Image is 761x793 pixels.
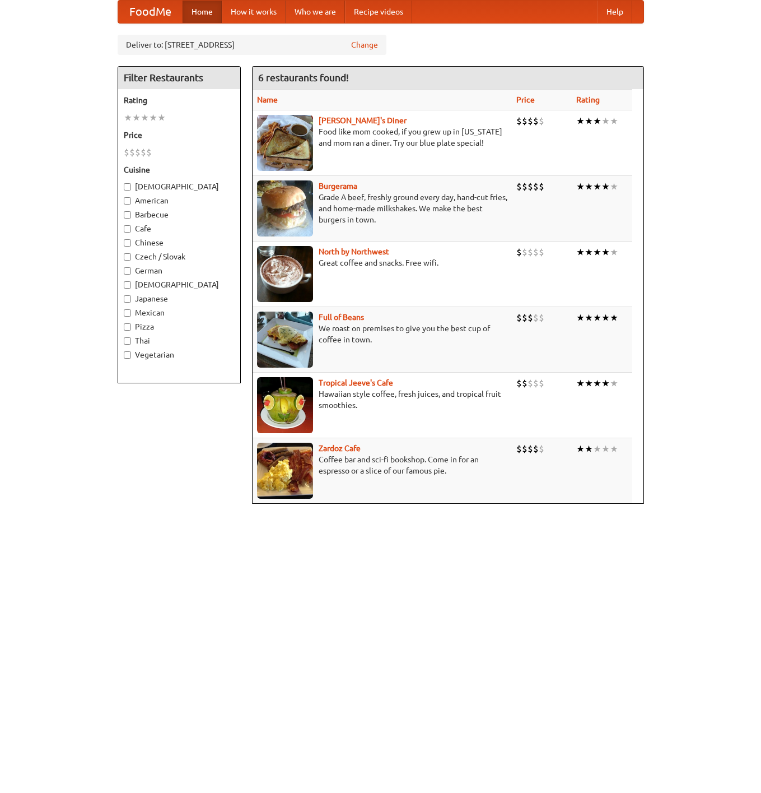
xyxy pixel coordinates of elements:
[516,115,522,127] li: $
[533,377,539,389] li: $
[257,95,278,104] a: Name
[610,180,618,193] li: ★
[129,146,135,159] li: $
[124,307,235,318] label: Mexican
[585,377,593,389] li: ★
[124,225,131,233] input: Cafe
[576,115,585,127] li: ★
[124,239,131,247] input: Chinese
[124,183,131,191] input: [DEMOGRAPHIC_DATA]
[610,377,618,389] li: ★
[539,377,544,389] li: $
[610,246,618,258] li: ★
[149,112,157,124] li: ★
[585,180,593,193] li: ★
[319,313,364,322] a: Full of Beans
[319,182,357,191] a: Burgerama
[601,115,610,127] li: ★
[527,312,533,324] li: $
[257,312,313,368] img: beans.jpg
[576,180,585,193] li: ★
[124,129,235,141] h5: Price
[319,378,393,387] a: Tropical Jeeve's Cafe
[576,95,600,104] a: Rating
[124,237,235,248] label: Chinese
[124,281,131,289] input: [DEMOGRAPHIC_DATA]
[601,443,610,455] li: ★
[257,443,313,499] img: zardoz.jpg
[576,443,585,455] li: ★
[124,146,129,159] li: $
[319,444,361,453] a: Zardoz Cafe
[533,180,539,193] li: $
[585,443,593,455] li: ★
[533,115,539,127] li: $
[124,267,131,275] input: German
[124,349,235,360] label: Vegetarian
[124,211,131,219] input: Barbecue
[516,246,522,258] li: $
[516,312,522,324] li: $
[257,115,313,171] img: sallys.jpg
[257,377,313,433] img: jeeves.jpg
[533,443,539,455] li: $
[576,312,585,324] li: ★
[593,180,601,193] li: ★
[522,377,527,389] li: $
[141,112,149,124] li: ★
[601,180,610,193] li: ★
[527,443,533,455] li: $
[610,115,618,127] li: ★
[522,443,527,455] li: $
[124,293,235,304] label: Japanese
[522,115,527,127] li: $
[258,72,349,83] ng-pluralize: 6 restaurants found!
[593,443,601,455] li: ★
[257,126,507,149] p: Food like mom cooked, if you grew up in [US_STATE] and mom ran a diner. Try our blue plate special!
[593,377,601,389] li: ★
[124,351,131,359] input: Vegetarian
[527,377,533,389] li: $
[601,312,610,324] li: ★
[124,323,131,331] input: Pizza
[124,279,235,290] label: [DEMOGRAPHIC_DATA]
[533,246,539,258] li: $
[124,295,131,303] input: Japanese
[319,247,389,256] a: North by Northwest
[132,112,141,124] li: ★
[257,246,313,302] img: north.jpg
[124,309,131,317] input: Mexican
[135,146,141,159] li: $
[124,251,235,262] label: Czech / Slovak
[157,112,166,124] li: ★
[124,223,235,234] label: Cafe
[118,1,183,23] a: FoodMe
[257,257,507,268] p: Great coffee and snacks. Free wifi.
[593,312,601,324] li: ★
[527,180,533,193] li: $
[539,443,544,455] li: $
[124,197,131,205] input: American
[593,115,601,127] li: ★
[183,1,222,23] a: Home
[585,312,593,324] li: ★
[516,443,522,455] li: $
[124,337,131,345] input: Thai
[319,116,407,125] b: [PERSON_NAME]'s Diner
[257,454,507,476] p: Coffee bar and sci-fi bookshop. Come in for an espresso or a slice of our famous pie.
[539,115,544,127] li: $
[124,265,235,276] label: German
[516,95,535,104] a: Price
[124,181,235,192] label: [DEMOGRAPHIC_DATA]
[593,246,601,258] li: ★
[222,1,286,23] a: How it works
[124,321,235,332] label: Pizza
[527,246,533,258] li: $
[533,312,539,324] li: $
[351,39,378,50] a: Change
[118,35,386,55] div: Deliver to: [STREET_ADDRESS]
